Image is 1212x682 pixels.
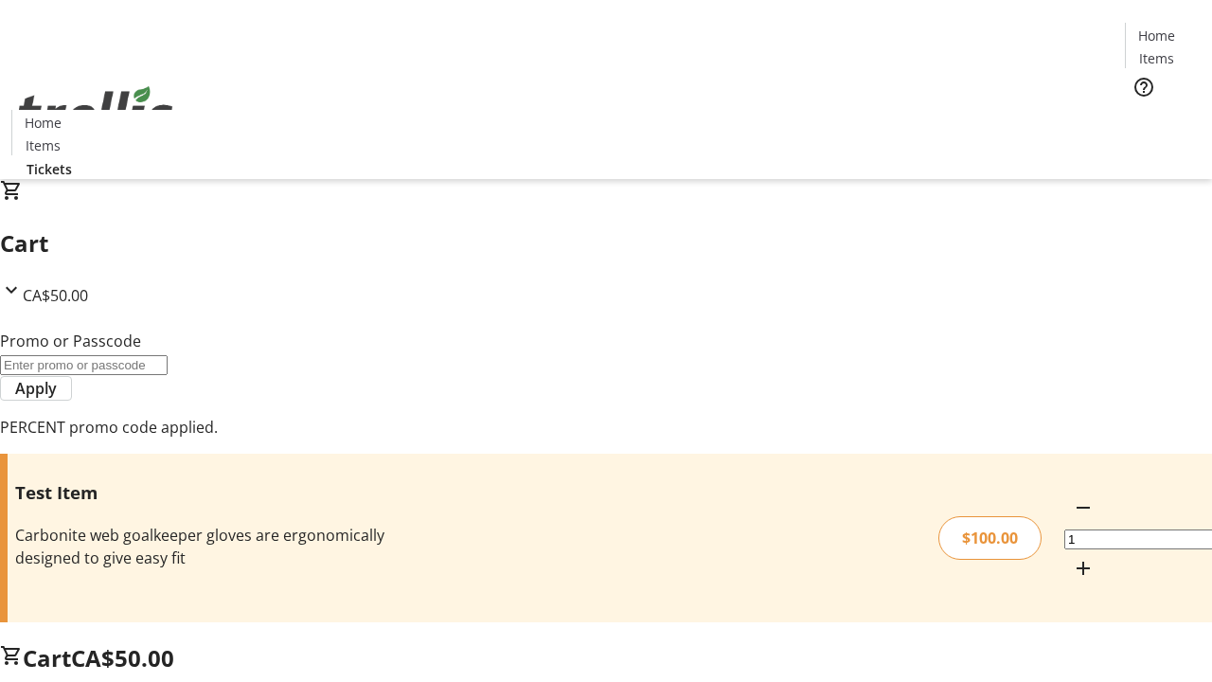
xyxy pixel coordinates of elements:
[1140,110,1185,130] span: Tickets
[25,113,62,133] span: Home
[1126,26,1186,45] a: Home
[1125,110,1201,130] a: Tickets
[71,642,174,673] span: CA$50.00
[26,135,61,155] span: Items
[23,285,88,306] span: CA$50.00
[15,377,57,400] span: Apply
[15,479,429,506] h3: Test Item
[12,113,73,133] a: Home
[27,159,72,179] span: Tickets
[1138,26,1175,45] span: Home
[1125,68,1163,106] button: Help
[15,524,429,569] div: Carbonite web goalkeeper gloves are ergonomically designed to give easy fit
[1126,48,1186,68] a: Items
[1064,549,1102,587] button: Increment by one
[1139,48,1174,68] span: Items
[938,516,1042,560] div: $100.00
[1064,489,1102,527] button: Decrement by one
[11,159,87,179] a: Tickets
[12,135,73,155] a: Items
[11,65,180,160] img: Orient E2E Organization TZ0e4Lxq4E's Logo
